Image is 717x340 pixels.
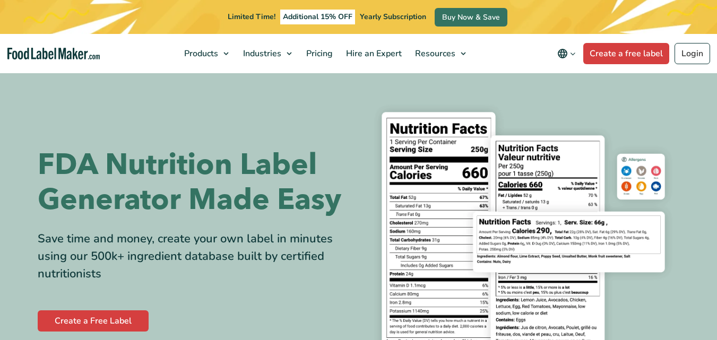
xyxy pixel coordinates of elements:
a: Create a free label [583,43,669,64]
a: Create a Free Label [38,310,149,332]
a: Resources [409,34,471,73]
a: Buy Now & Save [435,8,507,27]
span: Products [181,48,219,59]
a: Products [178,34,234,73]
span: Resources [412,48,456,59]
span: Yearly Subscription [360,12,426,22]
button: Change language [550,43,583,64]
h1: FDA Nutrition Label Generator Made Easy [38,147,351,217]
span: Additional 15% OFF [280,10,355,24]
div: Save time and money, create your own label in minutes using our 500k+ ingredient database built b... [38,230,351,283]
a: Industries [237,34,297,73]
a: Hire an Expert [340,34,406,73]
a: Login [675,43,710,64]
span: Pricing [303,48,334,59]
span: Limited Time! [228,12,275,22]
span: Industries [240,48,282,59]
a: Pricing [300,34,337,73]
a: Food Label Maker homepage [7,48,100,60]
span: Hire an Expert [343,48,403,59]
